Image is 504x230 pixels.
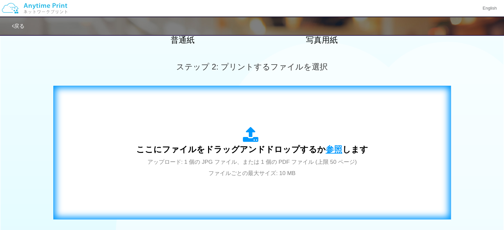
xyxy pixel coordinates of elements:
[136,145,368,154] span: ここにファイルをドラッグアンドドロップするか します
[12,23,25,29] a: 戻る
[125,36,241,44] h2: 普通紙
[326,145,342,154] span: 参照
[147,159,357,176] span: アップロード: 1 個の JPG ファイル、または 1 個の PDF ファイル (上限 50 ページ) ファイルごとの最大サイズ: 10 MB
[264,36,380,44] h2: 写真用紙
[176,62,327,71] span: ステップ 2: プリントするファイルを選択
